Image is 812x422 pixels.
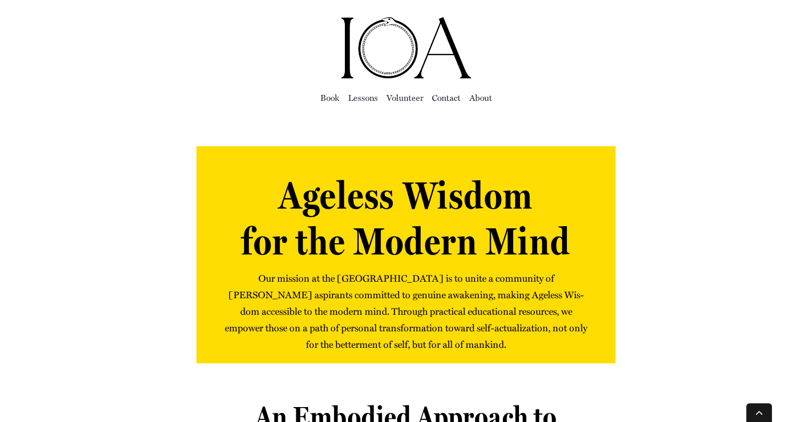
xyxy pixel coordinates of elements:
[387,90,423,105] a: Vol­un­teer
[432,90,461,105] a: Con­tact
[348,90,378,105] a: Lessons
[340,16,473,80] img: Institute of Awakening
[223,172,588,265] h1: Ageless Wisdom for the Modern Mind
[340,14,473,28] a: ioa-logo
[223,270,588,353] p: Our mis­sion at the [GEOGRAPHIC_DATA] is to unite a com­mu­ni­ty of [PERSON_NAME] aspi­rants com­...
[85,80,726,114] nav: Main
[469,90,492,105] a: About
[320,90,340,105] a: Book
